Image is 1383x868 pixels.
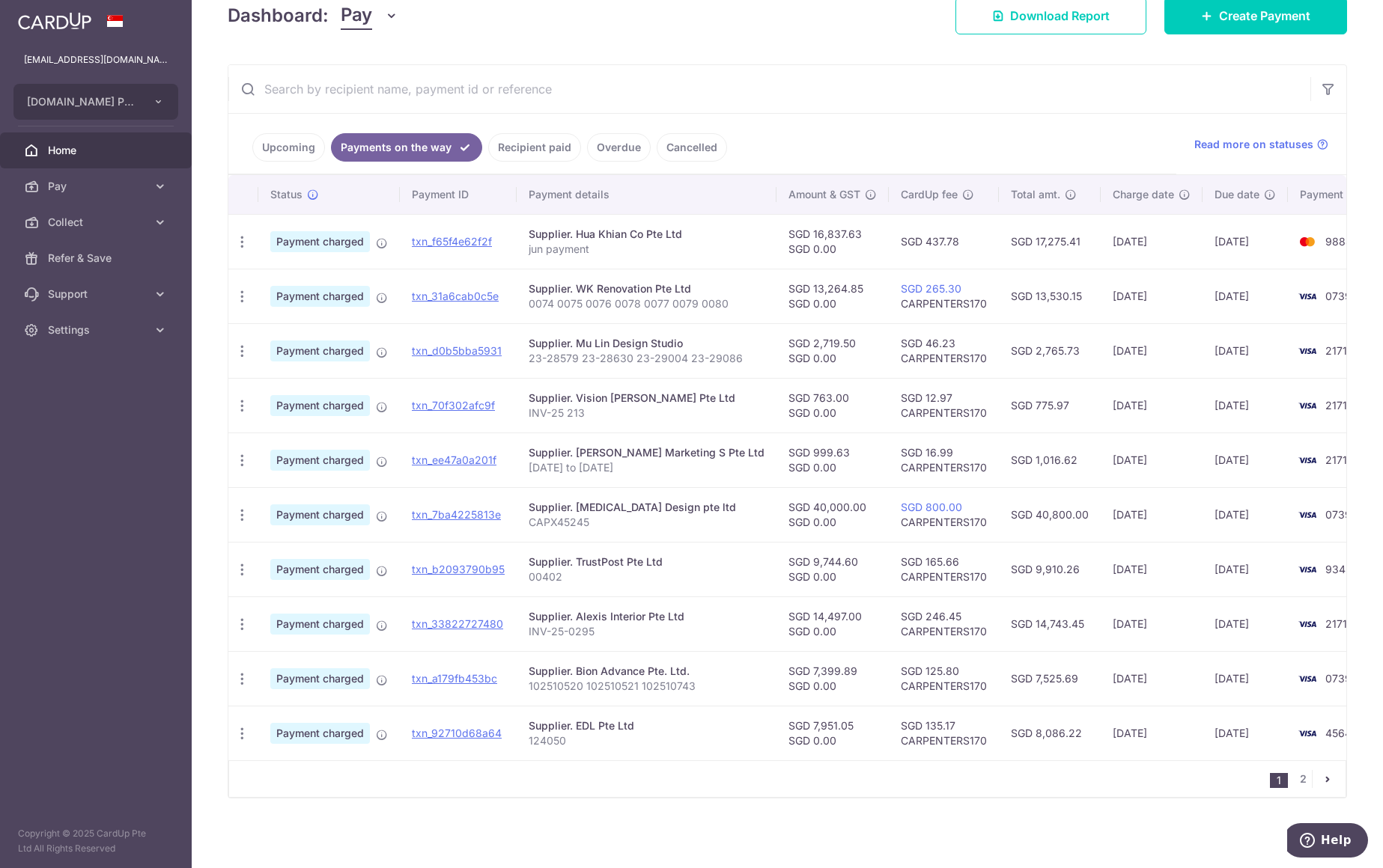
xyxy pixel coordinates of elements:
a: txn_b2093790b95 [412,563,505,575]
td: [DATE] [1101,706,1203,760]
span: Payment charged [270,559,370,580]
a: txn_ee47a0a201f [412,453,496,466]
td: SGD 13,264.85 SGD 0.00 [776,269,889,323]
td: SGD 16,837.63 SGD 0.00 [776,214,889,269]
td: SGD 999.63 SGD 0.00 [776,433,889,487]
span: Payment charged [270,668,370,689]
span: CardUp fee [901,187,958,202]
td: SGD 246.45 CARPENTERS170 [889,596,999,651]
a: txn_31a6cab0c5e [412,290,499,302]
td: [DATE] [1203,487,1288,542]
td: SGD 14,743.45 [999,596,1101,651]
a: txn_7ba4225813e [412,508,501,521]
div: Supplier. [MEDICAL_DATA] Design pte ltd [529,500,765,515]
a: Read more on statuses [1194,137,1328,152]
span: Due date [1215,187,1259,202]
td: SGD 13,530.15 [999,269,1101,323]
td: [DATE] [1101,651,1203,706]
button: [DOMAIN_NAME] PTE. LTD. [13,84,178,120]
p: 102510520 102510521 102510743 [529,679,765,694]
span: Settings [48,323,147,337]
div: Supplier. Alexis Interior Pte Ltd [529,609,765,624]
p: [DATE] to [DATE] [529,460,765,475]
p: INV-25 213 [529,406,765,421]
p: CAPX45245 [529,515,765,530]
a: txn_d0b5bba5931 [412,344,502,357]
a: SGD 800.00 [901,501,962,513]
p: 124050 [529,733,765,748]
span: Read more on statuses [1194,137,1313,152]
span: Payment charged [270,340,370,361]
a: Payments on the way [331,133,482,162]
span: Payment charged [270,504,370,525]
td: SGD 775.97 [999,378,1101,433]
td: SGD 7,951.05 SGD 0.00 [776,706,889,760]
td: [DATE] [1101,323,1203,378]
td: SGD 17,275.41 [999,214,1101,269]
td: SGD 125.80 CARPENTERS170 [889,651,999,706]
td: SGD 7,399.89 SGD 0.00 [776,651,889,706]
div: Supplier. Mu Lin Design Studio [529,336,765,351]
span: Amount & GST [788,187,860,202]
p: 23-28579 23-28630 23-29004 23-29086 [529,351,765,366]
span: Payment charged [270,450,370,471]
td: [DATE] [1203,378,1288,433]
p: [EMAIL_ADDRESS][DOMAIN_NAME] [24,52,168,67]
span: Pay [341,1,372,30]
div: Supplier. Vision [PERSON_NAME] Pte Ltd [529,391,765,406]
button: Pay [341,1,398,30]
span: 2171 [1325,453,1347,466]
a: txn_a179fb453bc [412,672,497,685]
img: Bank Card [1292,560,1322,578]
p: 00402 [529,569,765,584]
span: 2171 [1325,617,1347,630]
span: 9345 [1325,563,1352,575]
span: 9888 [1325,235,1352,248]
div: Supplier. TrustPost Pte Ltd [529,554,765,569]
td: SGD 763.00 SGD 0.00 [776,378,889,433]
td: [DATE] [1101,269,1203,323]
img: Bank Card [1292,397,1322,415]
img: Bank Card [1292,506,1322,524]
span: 0739 [1325,290,1352,302]
div: Supplier. EDL Pte Ltd [529,718,765,733]
td: [DATE] [1101,542,1203,596]
span: 2171 [1325,399,1347,412]
div: Supplier. Hua Khian Co Pte Ltd [529,227,765,242]
td: SGD 8,086.22 [999,706,1101,760]
span: Payment charged [270,395,370,416]
td: [DATE] [1203,596,1288,651]
a: txn_33822727480 [412,617,503,630]
td: SGD 7,525.69 [999,651,1101,706]
td: SGD 2,765.73 [999,323,1101,378]
span: [DOMAIN_NAME] PTE. LTD. [27,94,138,109]
a: txn_70f302afc9f [412,399,495,412]
div: Supplier. Bion Advance Pte. Ltd. [529,664,765,679]
td: SGD 12.97 CARPENTERS170 [889,378,999,433]
td: CARPENTERS170 [889,487,999,542]
span: Payment charged [270,286,370,307]
img: Bank Card [1292,724,1322,742]
td: [DATE] [1203,706,1288,760]
span: 2171 [1325,344,1347,357]
td: SGD 165.66 CARPENTERS170 [889,542,999,596]
a: Upcoming [252,133,325,162]
span: Refer & Save [48,251,147,266]
span: Download Report [1010,7,1110,25]
td: [DATE] [1203,214,1288,269]
td: [DATE] [1101,487,1203,542]
iframe: Opens a widget where you can find more information [1287,823,1368,861]
p: 0074 0075 0076 0078 0077 0079 0080 [529,296,765,311]
td: [DATE] [1203,433,1288,487]
td: [DATE] [1101,433,1203,487]
td: [DATE] [1203,269,1288,323]
img: Bank Card [1292,233,1322,251]
span: Collect [48,215,147,230]
div: Supplier. WK Renovation Pte Ltd [529,281,765,296]
span: Total amt. [1011,187,1060,202]
td: [DATE] [1203,542,1288,596]
span: 0739 [1325,672,1352,685]
img: Bank Card [1292,287,1322,305]
span: Support [48,287,147,302]
span: 4564 [1325,727,1352,739]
